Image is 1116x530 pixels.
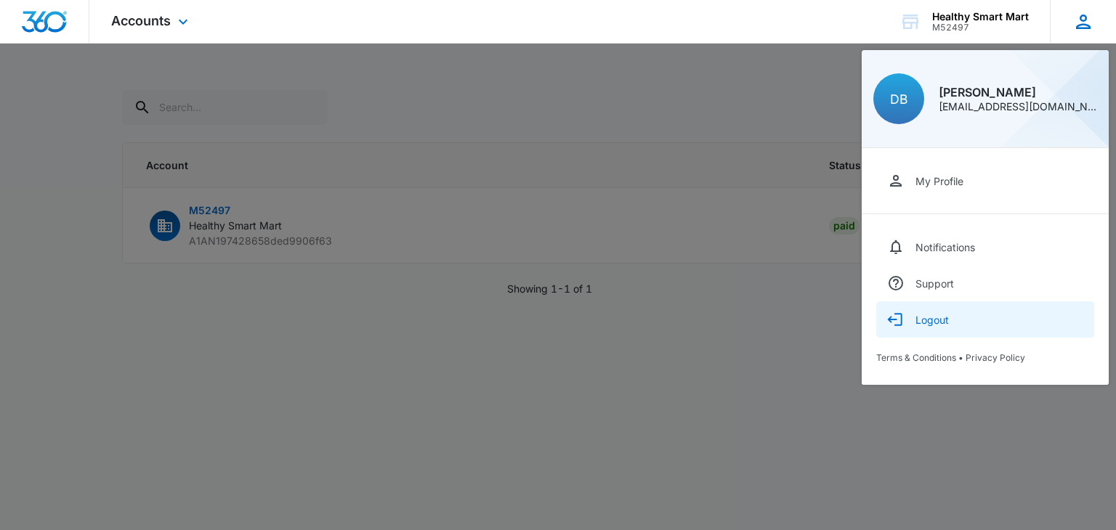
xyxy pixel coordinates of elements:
div: Support [915,277,954,290]
a: Privacy Policy [966,352,1025,363]
span: DB [890,91,908,107]
div: My Profile [915,175,963,187]
div: [PERSON_NAME] [939,86,1097,98]
a: Terms & Conditions [876,352,956,363]
div: • [876,352,1094,363]
div: account id [932,23,1029,33]
div: [EMAIL_ADDRESS][DOMAIN_NAME] [939,102,1097,112]
a: Support [876,265,1094,301]
a: Notifications [876,229,1094,265]
div: account name [932,11,1029,23]
div: Logout [915,314,949,326]
span: Accounts [111,13,171,28]
a: My Profile [876,163,1094,199]
div: Notifications [915,241,975,253]
button: Logout [876,301,1094,338]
